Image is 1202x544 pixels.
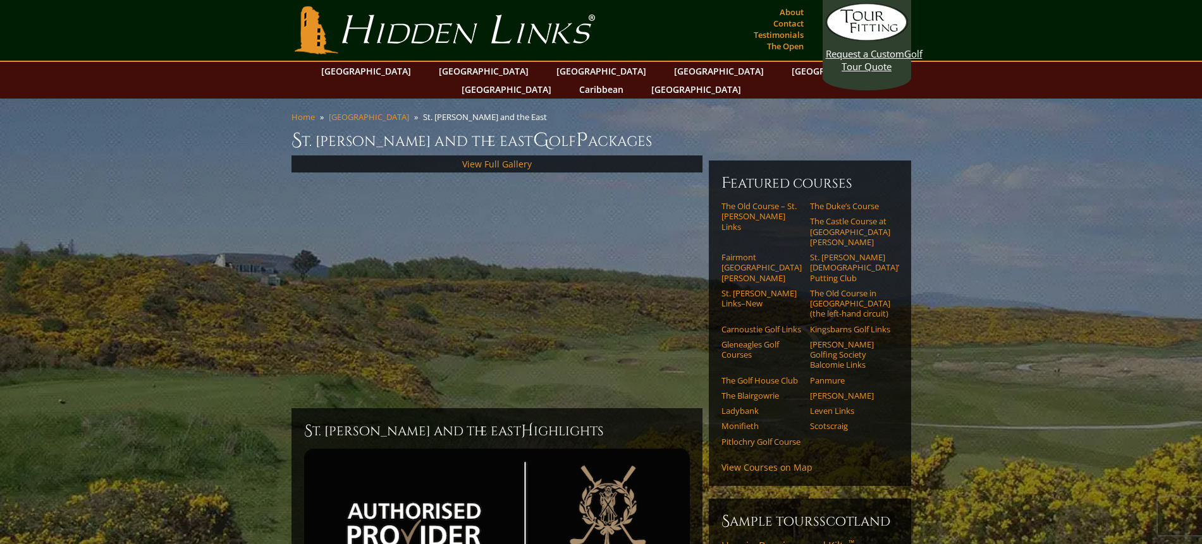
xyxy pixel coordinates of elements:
[721,390,802,401] a: The Blairgowrie
[770,15,807,32] a: Contact
[810,216,890,247] a: The Castle Course at [GEOGRAPHIC_DATA][PERSON_NAME]
[329,111,409,123] a: [GEOGRAPHIC_DATA]
[721,461,813,473] a: View Courses on Map
[573,80,630,99] a: Caribbean
[304,421,690,441] h2: St. [PERSON_NAME] and the East ighlights
[291,128,911,153] h1: St. [PERSON_NAME] and the East olf ackages
[721,201,802,232] a: The Old Course – St. [PERSON_NAME] Links
[776,3,807,21] a: About
[810,252,890,283] a: St. [PERSON_NAME] [DEMOGRAPHIC_DATA]’ Putting Club
[521,421,534,441] span: H
[455,80,558,99] a: [GEOGRAPHIC_DATA]
[721,511,898,531] h6: Sample ToursScotland
[576,128,588,153] span: P
[810,324,890,334] a: Kingsbarns Golf Links
[810,288,890,319] a: The Old Course in [GEOGRAPHIC_DATA] (the left-hand circuit)
[721,406,802,416] a: Ladybank
[764,37,807,55] a: The Open
[721,324,802,334] a: Carnoustie Golf Links
[810,421,890,431] a: Scotscraig
[721,437,802,447] a: Pitlochry Golf Course
[751,26,807,44] a: Testimonials
[826,3,908,73] a: Request a CustomGolf Tour Quote
[810,406,890,416] a: Leven Links
[826,47,904,60] span: Request a Custom
[550,62,653,80] a: [GEOGRAPHIC_DATA]
[721,339,802,360] a: Gleneagles Golf Courses
[810,201,890,211] a: The Duke’s Course
[810,375,890,385] a: Panmure
[432,62,535,80] a: [GEOGRAPHIC_DATA]
[462,158,532,170] a: View Full Gallery
[721,421,802,431] a: Monifieth
[423,111,552,123] li: St. [PERSON_NAME] and the East
[721,173,898,193] h6: Featured Courses
[291,111,315,123] a: Home
[645,80,747,99] a: [GEOGRAPHIC_DATA]
[533,128,549,153] span: G
[315,62,417,80] a: [GEOGRAPHIC_DATA]
[721,375,802,385] a: The Golf House Club
[810,339,890,370] a: [PERSON_NAME] Golfing Society Balcomie Links
[810,390,890,401] a: [PERSON_NAME]
[721,288,802,309] a: St. [PERSON_NAME] Links–New
[785,62,888,80] a: [GEOGRAPHIC_DATA]
[668,62,770,80] a: [GEOGRAPHIC_DATA]
[721,252,802,283] a: Fairmont [GEOGRAPHIC_DATA][PERSON_NAME]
